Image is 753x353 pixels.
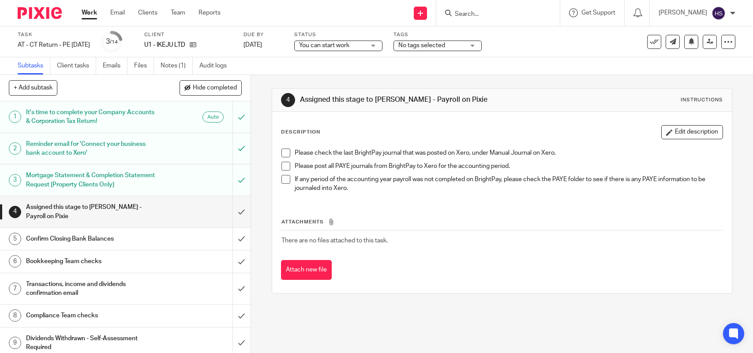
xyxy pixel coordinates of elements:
label: Task [18,31,90,38]
div: 5 [9,233,21,245]
span: You can start work [299,42,349,48]
small: /14 [110,40,118,45]
a: Work [82,8,97,17]
button: Attach new file [281,260,332,280]
span: [DATE] [244,42,262,48]
div: 6 [9,255,21,268]
a: Client tasks [57,57,96,74]
div: Instructions [681,97,723,104]
span: Get Support [581,10,615,16]
p: U1 - IKEJU LTD [144,41,185,49]
p: Please post all PAYE journals from BrightPay to Xero for the accounting period. [295,162,722,171]
label: Client [144,31,232,38]
h1: Transactions, income and dividends confirmation email [26,278,158,300]
button: + Add subtask [9,80,57,95]
p: [PERSON_NAME] [659,8,707,17]
h1: It's time to complete your Company Accounts & Corporation Tax Return! [26,106,158,128]
div: 3 [106,37,118,47]
a: Reports [199,8,221,17]
label: Status [294,31,382,38]
button: Hide completed [180,80,242,95]
span: Attachments [281,219,324,224]
a: Audit logs [199,57,233,74]
h1: Assigned this stage to [PERSON_NAME] - Payroll on Pixie [300,95,521,104]
h1: Bookkeeping Team checks [26,255,158,268]
a: Email [110,8,125,17]
p: Please check the last BrightPay journal that was posted on Xero, under Manual Journal on Xero. [295,149,722,157]
button: Edit description [661,125,723,139]
div: 2 [9,142,21,155]
h1: Compliance Team checks [26,309,158,322]
p: Description [281,129,320,136]
label: Due by [244,31,283,38]
span: No tags selected [398,42,445,48]
label: Tags [393,31,482,38]
span: There are no files attached to this task. [281,238,388,244]
div: AT - CT Return - PE 31-07-2025 [18,41,90,49]
div: AT - CT Return - PE [DATE] [18,41,90,49]
a: Notes (1) [161,57,193,74]
div: 9 [9,337,21,349]
div: 4 [9,206,21,218]
div: 3 [9,174,21,186]
p: If any period of the accounting year payroll was not completed on BrightPay, please check the PAY... [295,175,722,193]
div: 4 [281,93,295,107]
h1: Confirm Closing Bank Balances [26,232,158,245]
span: Hide completed [193,85,237,92]
h1: Assigned this stage to [PERSON_NAME] - Payroll on Pixie [26,201,158,223]
a: Team [171,8,185,17]
div: 8 [9,309,21,322]
a: Emails [103,57,127,74]
h1: Mortgage Statement & Completion Statement Request [Property Clients Only] [26,169,158,191]
a: Files [134,57,154,74]
a: Subtasks [18,57,50,74]
h1: Reminder email for 'Connect your business bank account to Xero' [26,137,158,160]
div: Auto [202,111,224,123]
img: Pixie [18,7,62,19]
a: Clients [138,8,157,17]
div: 1 [9,111,21,123]
img: svg%3E [712,6,726,20]
input: Search [454,11,533,19]
div: 7 [9,282,21,295]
